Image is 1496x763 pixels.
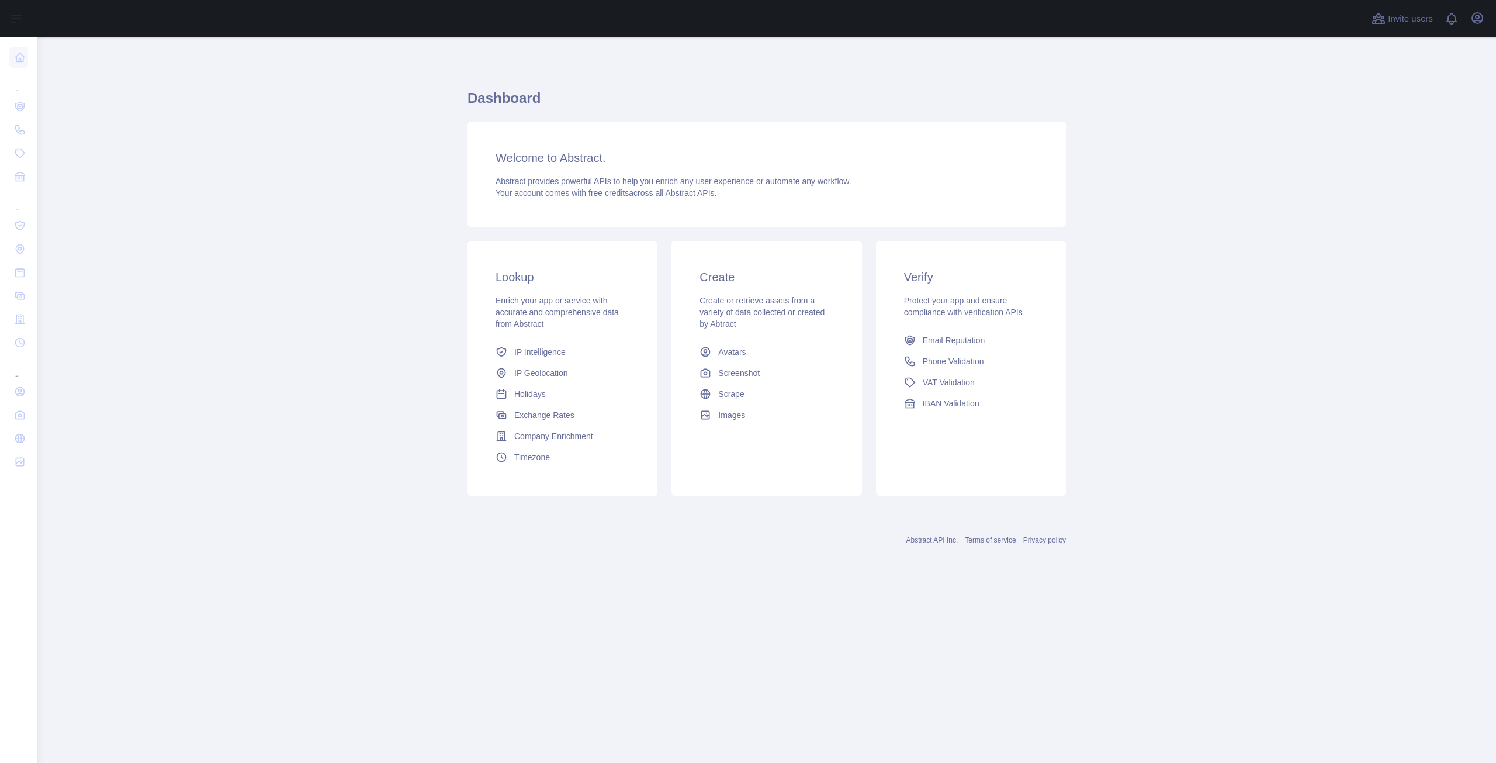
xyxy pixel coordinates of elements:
[899,393,1043,414] a: IBAN Validation
[695,341,838,362] a: Avatars
[9,189,28,213] div: ...
[491,384,634,405] a: Holidays
[904,296,1023,317] span: Protect your app and ensure compliance with verification APIs
[496,269,629,285] h3: Lookup
[514,409,574,421] span: Exchange Rates
[718,388,744,400] span: Scrape
[904,269,1038,285] h3: Verify
[718,346,746,358] span: Avatars
[923,398,979,409] span: IBAN Validation
[695,405,838,426] a: Images
[496,188,716,198] span: Your account comes with across all Abstract APIs.
[491,405,634,426] a: Exchange Rates
[491,426,634,447] a: Company Enrichment
[514,346,566,358] span: IP Intelligence
[9,70,28,94] div: ...
[899,372,1043,393] a: VAT Validation
[496,296,619,329] span: Enrich your app or service with accurate and comprehensive data from Abstract
[699,269,833,285] h3: Create
[899,330,1043,351] a: Email Reputation
[923,377,975,388] span: VAT Validation
[467,89,1066,117] h1: Dashboard
[899,351,1043,372] a: Phone Validation
[496,150,1038,166] h3: Welcome to Abstract.
[965,536,1016,544] a: Terms of service
[718,409,745,421] span: Images
[9,355,28,379] div: ...
[496,177,851,186] span: Abstract provides powerful APIs to help you enrich any user experience or automate any workflow.
[695,362,838,384] a: Screenshot
[491,447,634,468] a: Timezone
[491,362,634,384] a: IP Geolocation
[923,355,984,367] span: Phone Validation
[514,367,568,379] span: IP Geolocation
[514,451,550,463] span: Timezone
[1023,536,1066,544] a: Privacy policy
[695,384,838,405] a: Scrape
[923,334,985,346] span: Email Reputation
[1388,12,1433,26] span: Invite users
[514,430,593,442] span: Company Enrichment
[514,388,546,400] span: Holidays
[491,341,634,362] a: IP Intelligence
[699,296,825,329] span: Create or retrieve assets from a variety of data collected or created by Abtract
[718,367,760,379] span: Screenshot
[906,536,958,544] a: Abstract API Inc.
[588,188,629,198] span: free credits
[1369,9,1435,28] button: Invite users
